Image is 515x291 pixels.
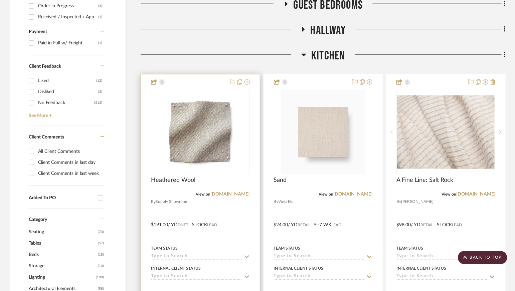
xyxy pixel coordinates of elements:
a: See More + [27,108,104,119]
div: No Feedback [38,97,94,108]
div: Disliked [38,86,98,97]
div: Team Status [151,246,178,252]
img: Sand [281,90,365,174]
span: Kitchen [311,49,345,63]
div: (1) [98,38,102,48]
div: (512) [94,97,102,108]
span: View on [319,192,333,196]
div: Liked [38,75,96,86]
span: Beds [29,249,96,260]
div: Received / Inspected / Approved [38,12,98,22]
div: (12) [96,75,102,86]
div: Internal Client Status [274,266,324,272]
input: Type to Search… [274,274,365,280]
span: A Fine Line: Salt Rock [396,177,453,184]
div: Internal Client Status [151,266,201,272]
input: Type to Search… [274,254,365,260]
input: Type to Search… [396,274,487,280]
a: [DOMAIN_NAME] [211,192,250,197]
div: Added To PO [29,195,95,201]
input: Type to Search… [151,254,242,260]
div: Client Comments in last day [38,157,102,168]
div: All Client Comments [38,146,102,157]
span: View on [442,192,456,196]
div: Team Status [274,246,301,252]
span: Storage [29,260,96,272]
input: Type to Search… [396,254,487,260]
scroll-to-top-button: BACK TO TOP [458,251,507,264]
span: Supply Showroom [156,199,188,205]
span: (108) [96,272,104,283]
div: (1) [98,12,102,22]
span: Heathered Wool [151,177,195,184]
a: [DOMAIN_NAME] [456,192,495,197]
span: (18) [98,249,104,260]
span: Lighting [29,272,94,283]
span: Tables [29,238,96,249]
span: (57) [98,238,104,249]
span: Hallway [311,23,346,38]
div: Client Comments in last week [38,168,102,179]
span: Client Comments [29,135,64,139]
img: Heathered Wool [159,90,242,174]
span: Category [29,217,47,223]
input: Type to Search… [151,274,242,280]
span: (70) [98,227,104,237]
span: Seating [29,226,96,238]
div: Team Status [396,246,423,252]
div: Order in Progress [38,1,98,11]
a: [DOMAIN_NAME] [333,192,372,197]
span: (10) [98,261,104,271]
span: Sand [274,177,287,184]
div: Paid in Full w/ Freight [38,38,98,48]
div: Internal Client Status [396,266,446,272]
span: Client Feedback [29,64,61,69]
div: (4) [98,1,102,11]
div: (2) [98,86,102,97]
span: [PERSON_NAME] [401,199,434,205]
span: By [151,199,156,205]
span: West Elm [279,199,295,205]
span: By [274,199,279,205]
span: By [396,199,401,205]
span: Payment [29,29,47,34]
span: View on [196,192,211,196]
img: A Fine Line: Salt Rock [397,95,495,169]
